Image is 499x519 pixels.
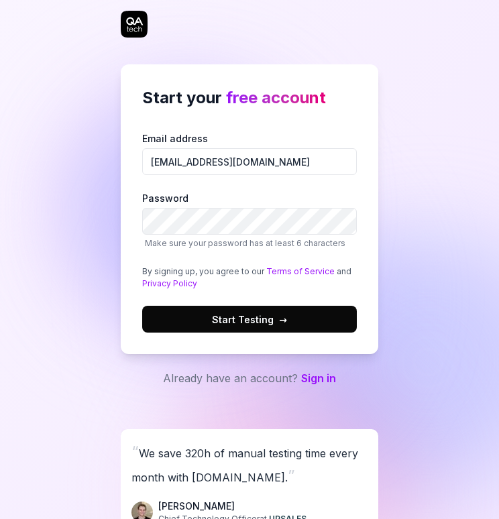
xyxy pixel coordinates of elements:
[226,88,326,107] span: free account
[142,306,357,333] button: Start Testing→
[266,266,335,276] a: Terms of Service
[142,131,357,175] label: Email address
[131,442,139,461] span: “
[279,312,287,327] span: →
[301,371,336,385] a: Sign in
[131,440,368,488] p: We save 320h of manual testing time every month with [DOMAIN_NAME].
[212,312,287,327] span: Start Testing
[142,191,357,249] label: Password
[288,466,295,485] span: ”
[145,238,345,248] span: Make sure your password has at least 6 characters
[142,266,357,290] div: By signing up, you agree to our and
[121,370,378,386] p: Already have an account?
[142,208,357,235] input: PasswordMake sure your password has at least 6 characters
[158,499,307,513] p: [PERSON_NAME]
[142,278,197,288] a: Privacy Policy
[142,86,357,110] h2: Start your
[142,148,357,175] input: Email address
